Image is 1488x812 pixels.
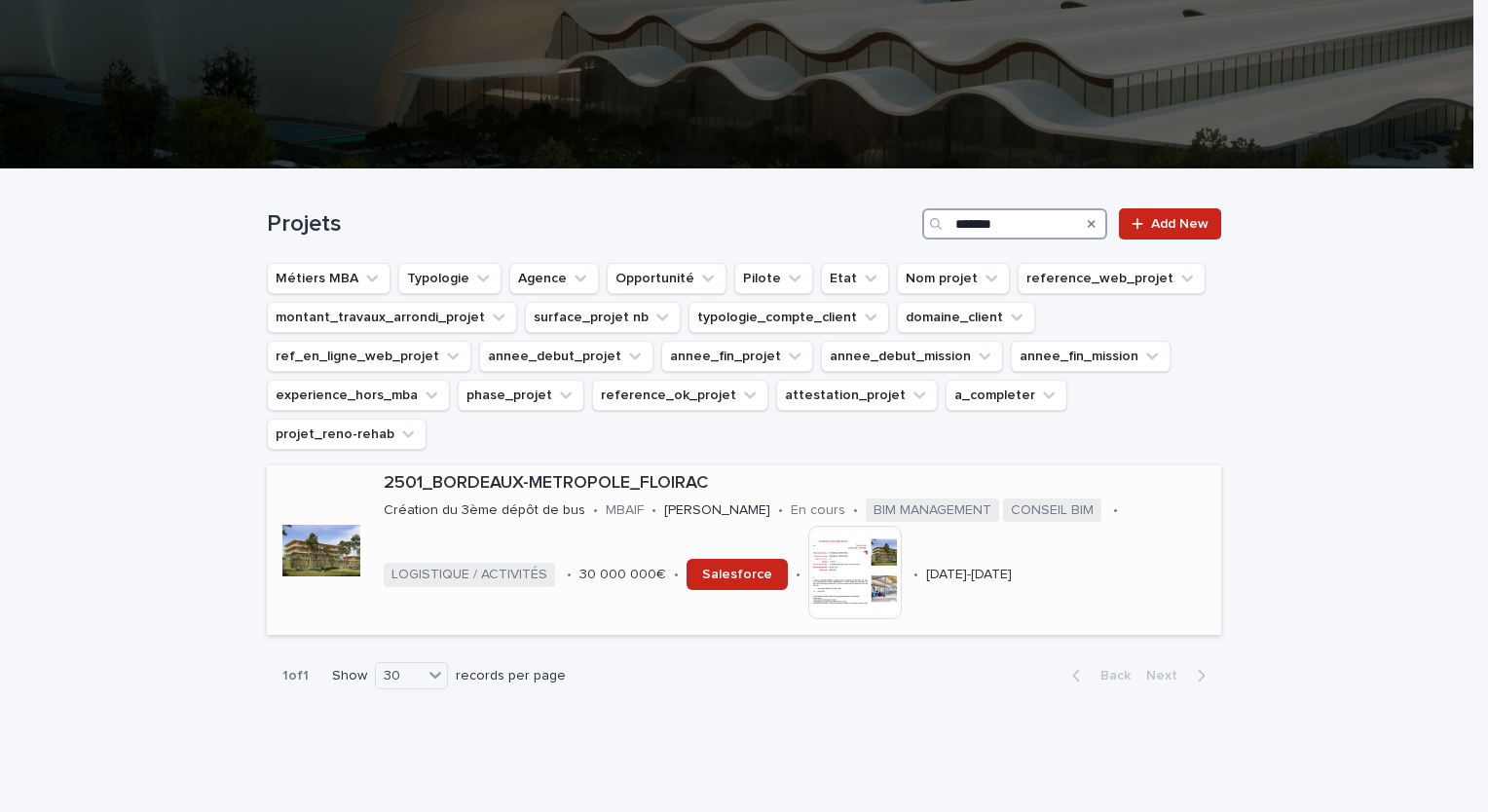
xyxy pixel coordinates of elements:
[791,502,845,519] p: En cours
[479,341,653,372] button: annee_debut_projet
[897,263,1010,294] button: Nom projet
[922,208,1107,240] input: Search
[607,263,726,294] button: Opportunité
[1113,502,1118,519] p: •
[674,567,679,583] p: •
[1057,667,1138,684] button: Back
[376,666,423,686] div: 30
[821,341,1003,372] button: annee_debut_mission
[384,473,1213,495] p: 2501_BORDEAUX-METROPOLE_FLOIRAC
[1146,669,1189,683] span: Next
[267,302,517,333] button: montant_travaux_arrondi_projet
[776,380,938,411] button: attestation_projet
[606,502,644,519] p: MBAIF
[796,567,800,583] p: •
[651,502,656,519] p: •
[509,263,599,294] button: Agence
[734,263,813,294] button: Pilote
[1138,667,1221,684] button: Next
[332,668,367,684] p: Show
[267,380,450,411] button: experience_hors_mba
[384,502,585,519] p: Création du 3ème dépôt de bus
[458,380,584,411] button: phase_projet
[661,341,813,372] button: annee_fin_projet
[687,559,788,590] a: Salesforce
[913,567,918,583] p: •
[1089,669,1131,683] span: Back
[1018,263,1206,294] button: reference_web_projet
[1003,498,1101,523] span: CONSEIL BIM
[866,498,999,523] span: BIM MANAGEMENT
[267,652,324,700] p: 1 of 1
[456,668,566,684] p: records per page
[702,568,772,581] span: Salesforce
[525,302,681,333] button: surface_projet nb
[579,567,666,583] p: 30 000 000€
[593,502,598,519] p: •
[1011,341,1171,372] button: annee_fin_mission
[1119,208,1221,240] a: Add New
[567,567,572,583] p: •
[853,502,858,519] p: •
[267,419,427,450] button: projet_reno-rehab
[926,567,1012,583] p: [DATE]-[DATE]
[267,263,391,294] button: Métiers MBA
[821,263,889,294] button: Etat
[267,341,471,372] button: ref_en_ligne_web_projet
[592,380,768,411] button: reference_ok_projet
[1151,217,1209,231] span: Add New
[398,263,502,294] button: Typologie
[778,502,783,519] p: •
[688,302,889,333] button: typologie_compte_client
[897,302,1035,333] button: domaine_client
[664,502,770,519] p: [PERSON_NAME]
[946,380,1067,411] button: a_completer
[267,210,914,239] h1: Projets
[384,563,555,587] span: LOGISTIQUE / ACTIVITÉS
[267,465,1221,636] a: 2501_BORDEAUX-METROPOLE_FLOIRACCréation du 3ème dépôt de bus•MBAIF•[PERSON_NAME]•En cours•BIM MAN...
